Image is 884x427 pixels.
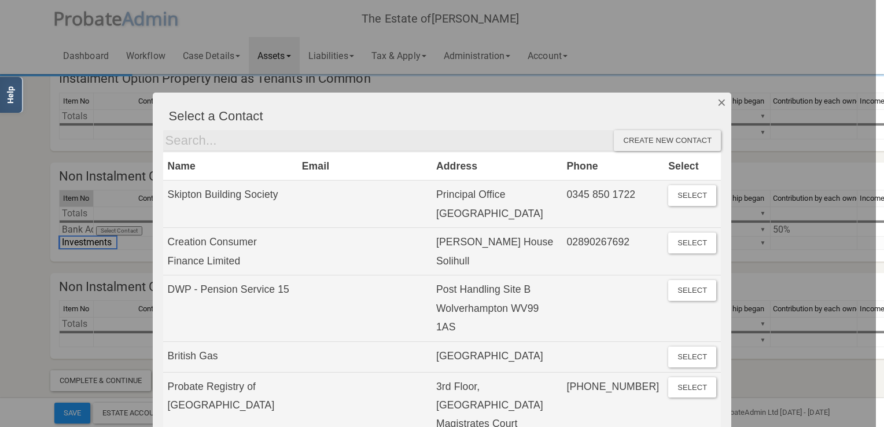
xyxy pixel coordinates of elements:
button: Select [668,233,716,253]
td: Principal Office [GEOGRAPHIC_DATA] [432,181,562,228]
button: Select [668,377,716,398]
th: Phone [562,152,664,180]
td: Creation Consumer Finance Limited [163,228,297,275]
button: Dismiss [712,93,731,112]
input: Search... [163,130,614,151]
td: Skipton Building Society [163,181,297,228]
td: 02890267692 [562,228,664,275]
h4: Select a Contact [169,109,721,123]
button: Select [668,185,716,206]
td: [PERSON_NAME] House Solihull [432,228,562,275]
div: Create new contact [614,130,721,151]
th: Email [297,152,432,180]
td: DWP - Pension Service 15 [163,275,297,341]
td: Post Handling Site B Wolverhampton WV99 1AS [432,275,562,341]
th: Name [163,152,297,180]
button: Select [668,280,716,301]
td: [GEOGRAPHIC_DATA] [432,341,562,372]
td: 0345 850 1722 [562,181,664,228]
th: Select [664,152,721,180]
button: Select [668,347,716,367]
td: British Gas [163,341,297,372]
th: Address [432,152,562,180]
